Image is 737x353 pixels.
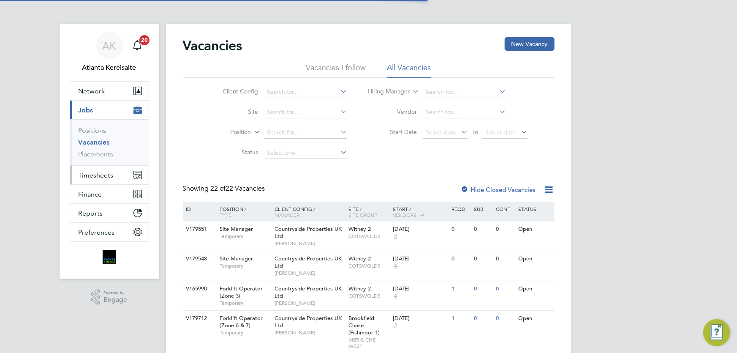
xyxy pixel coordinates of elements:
div: V179548 [184,251,214,267]
button: Preferences [70,223,149,241]
span: 4 [393,233,398,240]
div: ID [184,202,214,216]
span: Countryside Properties UK Ltd [275,255,342,269]
a: Vacancies [79,138,110,146]
span: COTSWOLDS [348,263,389,269]
button: Timesheets [70,166,149,184]
div: Open [516,281,553,297]
span: Witney 2 [348,255,371,262]
div: V179551 [184,222,214,237]
span: 2 [393,322,398,329]
div: Showing [183,184,267,193]
span: [PERSON_NAME] [275,270,344,276]
a: AKAtlanta Kereisaite [70,32,149,73]
span: Countryside Properties UK Ltd [275,315,342,329]
span: COTSWOLDS [348,233,389,240]
div: Start / [391,202,450,223]
label: Start Date [368,128,417,136]
div: Position / [213,202,272,222]
a: Positions [79,126,106,134]
div: Client Config / [272,202,346,222]
input: Search for... [264,107,347,118]
div: V179712 [184,311,214,326]
span: Manager [275,211,299,218]
input: Search for... [423,107,506,118]
button: New Vacancy [505,37,555,51]
button: Finance [70,185,149,203]
li: All Vacancies [387,63,431,78]
div: [DATE] [393,255,448,263]
div: 1 [450,311,472,326]
label: Client Config [209,88,258,95]
label: Status [209,148,258,156]
span: Temporary [220,233,270,240]
nav: Main navigation [60,24,159,279]
button: Network [70,82,149,100]
div: [DATE] [393,285,448,293]
span: Atlanta Kereisaite [70,63,149,73]
span: 20 [139,35,150,45]
input: Search for... [423,86,506,98]
span: Temporary [220,263,270,269]
label: Vendor [368,108,417,115]
input: Search for... [264,86,347,98]
a: Placements [79,150,114,158]
button: Jobs [70,101,149,119]
button: Reports [70,204,149,222]
span: [PERSON_NAME] [275,300,344,306]
h2: Vacancies [183,37,242,54]
div: [DATE] [393,226,448,233]
span: [PERSON_NAME] [275,329,344,336]
div: Open [516,311,553,326]
div: 0 [472,222,494,237]
div: 0 [494,251,516,267]
input: Search for... [264,127,347,139]
span: 22 Vacancies [211,184,265,193]
span: Reports [79,209,103,217]
span: MER & CHE WEST [348,337,389,350]
label: Position [202,128,251,137]
div: 0 [472,251,494,267]
span: To [470,126,481,137]
div: 0 [494,281,516,297]
span: [PERSON_NAME] [275,240,344,247]
span: Finance [79,190,102,198]
span: Timesheets [79,171,114,179]
li: Vacancies I follow [306,63,366,78]
a: 20 [129,32,146,59]
div: 0 [472,281,494,297]
span: Countryside Properties UK Ltd [275,225,342,240]
span: Forklift Operator (Zone 3) [220,285,263,299]
a: Powered byEngage [91,289,127,305]
span: Site Manager [220,255,253,262]
span: 22 of [211,184,226,193]
span: Preferences [79,228,115,236]
div: Reqd [450,202,472,216]
div: 1 [450,281,472,297]
div: Open [516,222,553,237]
span: Jobs [79,106,93,114]
span: Temporary [220,300,270,306]
span: Site Group [348,211,377,218]
span: Temporary [220,329,270,336]
div: 0 [450,251,472,267]
div: [DATE] [393,315,448,322]
div: Jobs [70,119,149,165]
span: 4 [393,293,398,300]
span: Network [79,87,105,95]
label: Hiring Manager [361,88,410,96]
div: 0 [450,222,472,237]
a: Go to home page [70,250,149,264]
span: Countryside Properties UK Ltd [275,285,342,299]
div: 0 [494,311,516,326]
div: Open [516,251,553,267]
span: Site Manager [220,225,253,233]
span: Vendors [393,211,416,218]
img: bromak-logo-retina.png [103,250,116,264]
span: AK [102,40,116,51]
span: Select date [485,129,516,136]
span: Witney 2 [348,285,371,292]
span: Powered by [103,289,127,296]
label: Hide Closed Vacancies [461,186,536,194]
div: 0 [494,222,516,237]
